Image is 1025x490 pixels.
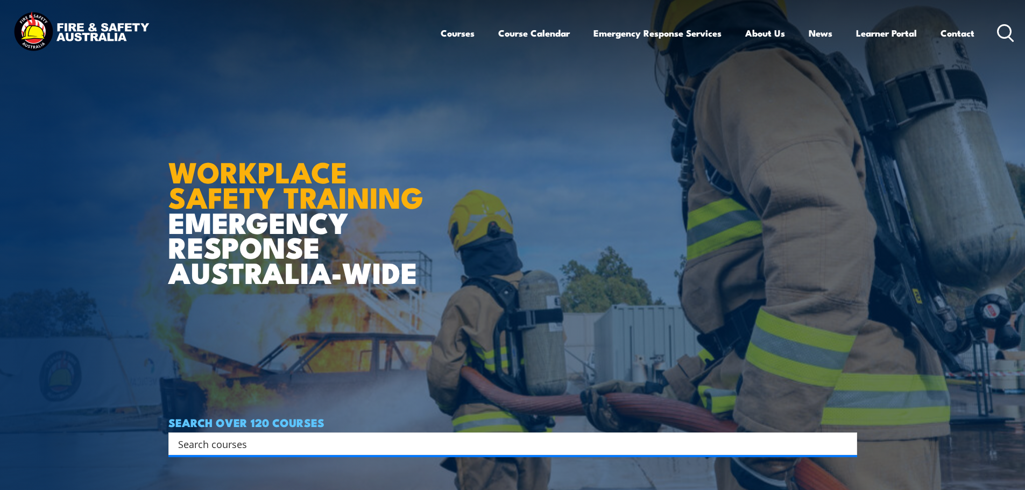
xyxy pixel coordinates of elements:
[441,19,475,47] a: Courses
[745,19,785,47] a: About Us
[168,132,432,285] h1: EMERGENCY RESPONSE AUSTRALIA-WIDE
[168,416,857,428] h4: SEARCH OVER 120 COURSES
[593,19,722,47] a: Emergency Response Services
[498,19,570,47] a: Course Calendar
[168,148,423,218] strong: WORKPLACE SAFETY TRAINING
[180,436,836,451] form: Search form
[809,19,832,47] a: News
[941,19,974,47] a: Contact
[178,436,833,452] input: Search input
[838,436,853,451] button: Search magnifier button
[856,19,917,47] a: Learner Portal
